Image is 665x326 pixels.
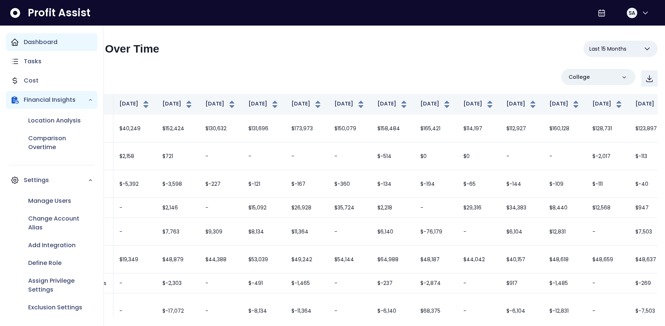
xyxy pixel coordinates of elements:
td: $15,092 [242,198,285,218]
td: $721 [156,142,199,170]
td: $-5,392 [113,170,156,198]
p: Comparison Overtime [28,134,93,152]
td: $8,440 [543,198,586,218]
td: $8,134 [242,218,285,246]
p: Assign Privilege Settings [28,276,93,294]
td: - [113,198,156,218]
td: $29,316 [457,198,500,218]
td: $114,197 [457,115,500,142]
td: $0 [414,142,457,170]
td: $-111 [586,170,629,198]
td: $-1,485 [543,273,586,293]
p: Tasks [24,57,42,66]
td: $48,187 [414,246,457,273]
td: $11,364 [285,218,328,246]
td: - [328,273,371,293]
td: - [543,142,586,170]
td: $-360 [328,170,371,198]
td: $12,568 [586,198,629,218]
p: Cost [24,76,39,85]
td: - [285,142,328,170]
td: - [328,218,371,246]
button: [DATE] [205,100,236,109]
td: - [457,273,500,293]
td: $53,039 [242,246,285,273]
td: $131,696 [242,115,285,142]
button: [DATE] [162,100,193,109]
button: [DATE] [334,100,365,109]
p: Define Role [28,259,62,268]
button: [DATE] [506,100,537,109]
button: [DATE] [119,100,150,109]
td: $19,349 [113,246,156,273]
td: $2,146 [156,198,199,218]
p: Change Account Alias [28,214,93,232]
td: $40,249 [113,115,156,142]
td: $-121 [242,170,285,198]
td: $44,388 [199,246,242,273]
td: $12,831 [543,218,586,246]
td: - [500,142,543,170]
td: $130,632 [199,115,242,142]
button: [DATE] [463,100,494,109]
span: Last 15 Months [589,44,626,53]
td: $128,731 [586,115,629,142]
p: College [569,73,590,81]
td: $0 [457,142,500,170]
td: $-144 [500,170,543,198]
td: $6,104 [500,218,543,246]
td: $-1,465 [285,273,328,293]
td: $7,763 [156,218,199,246]
button: [DATE] [420,100,451,109]
p: Settings [24,176,88,185]
td: - [113,218,156,246]
td: $35,724 [328,198,371,218]
td: - [242,142,285,170]
td: - [586,273,629,293]
p: Location Analysis [28,116,81,125]
td: $-514 [371,142,414,170]
td: $-109 [543,170,586,198]
td: $-2,017 [586,142,629,170]
td: $64,988 [371,246,414,273]
td: $150,079 [328,115,371,142]
td: - [414,198,457,218]
button: [DATE] [592,100,623,109]
td: $2,158 [113,142,156,170]
td: $-194 [414,170,457,198]
td: $112,927 [500,115,543,142]
td: $48,659 [586,246,629,273]
td: $48,618 [543,246,586,273]
button: [DATE] [377,100,408,109]
td: $-65 [457,170,500,198]
td: $2,218 [371,198,414,218]
td: $-2,874 [414,273,457,293]
td: $54,144 [328,246,371,273]
button: [DATE] [291,100,322,109]
td: - [199,198,242,218]
td: $165,421 [414,115,457,142]
td: - [199,142,242,170]
td: - [586,218,629,246]
td: $-2,303 [156,273,199,293]
td: - [113,273,156,293]
td: - [328,142,371,170]
button: [DATE] [248,100,279,109]
td: $-491 [242,273,285,293]
td: $-237 [371,273,414,293]
span: SA [629,9,635,17]
td: $-76,179 [414,218,457,246]
td: $44,042 [457,246,500,273]
td: $48,879 [156,246,199,273]
td: $152,424 [156,115,199,142]
td: $6,140 [371,218,414,246]
td: $49,242 [285,246,328,273]
td: $26,928 [285,198,328,218]
p: Dashboard [24,38,57,47]
p: Financial Insights [24,95,88,104]
td: $917 [500,273,543,293]
td: $40,157 [500,246,543,273]
td: $-3,598 [156,170,199,198]
td: - [457,218,500,246]
td: $-227 [199,170,242,198]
